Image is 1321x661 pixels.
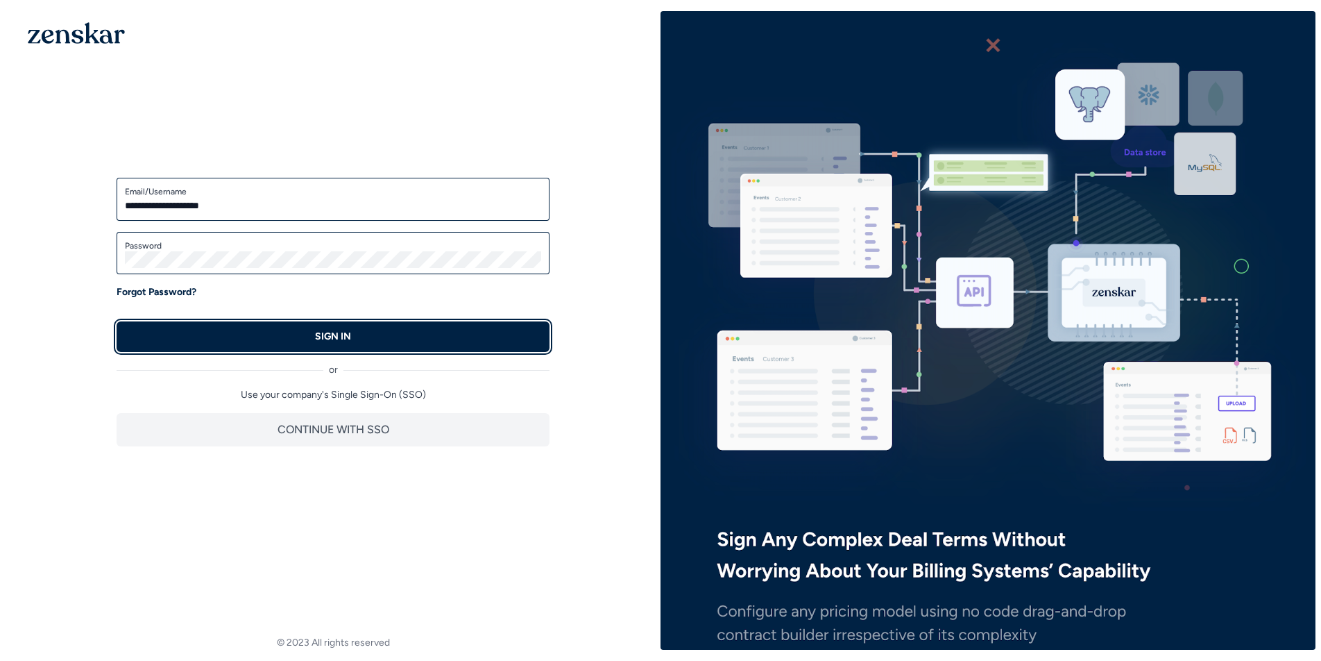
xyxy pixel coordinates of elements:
[125,186,541,197] label: Email/Username
[315,330,351,344] p: SIGN IN
[117,321,549,352] button: SIGN IN
[125,240,541,251] label: Password
[6,636,660,650] footer: © 2023 All rights reserved
[28,22,125,44] img: 1OGAJ2xQqyY4LXKgY66KYq0eOWRCkrZdAb3gUhuVAqdWPZE9SRJmCz+oDMSn4zDLXe31Ii730ItAGKgCKgCCgCikA4Av8PJUP...
[117,388,549,402] p: Use your company's Single Sign-On (SSO)
[117,352,549,377] div: or
[117,285,196,299] a: Forgot Password?
[117,413,549,446] button: CONTINUE WITH SSO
